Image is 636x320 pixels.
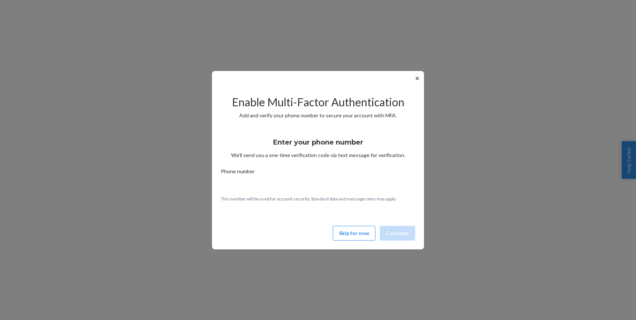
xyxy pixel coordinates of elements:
button: Skip for now [333,226,375,241]
button: ✕ [413,74,421,83]
button: Continue [380,226,415,241]
p: This number will be used for account security. Standard data and message rates may apply. [221,196,415,202]
span: Phone number [221,168,255,178]
div: We’ll send you a one-time verification code via text message for verification. [221,132,415,159]
h3: Enter your phone number [273,138,363,147]
h2: Enable Multi-Factor Authentication [221,96,415,108]
p: Add and verify your phone number to secure your account with MFA. [221,112,415,119]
